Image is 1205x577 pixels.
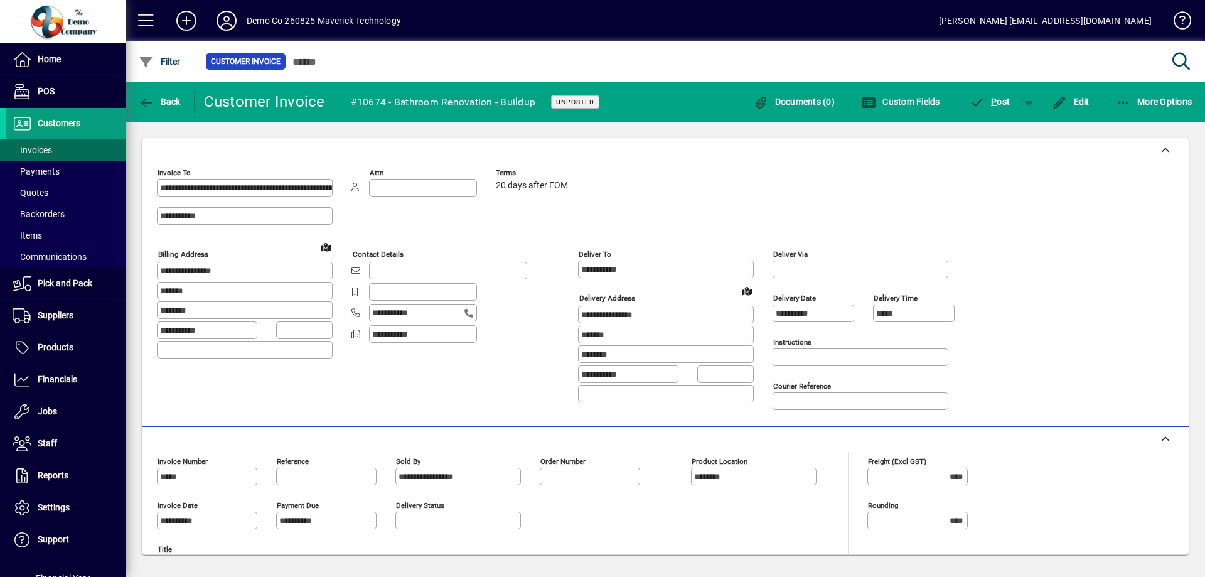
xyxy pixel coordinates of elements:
a: Backorders [6,203,126,225]
mat-label: Sold by [396,457,420,466]
mat-label: Delivery date [773,294,816,303]
span: More Options [1116,97,1192,107]
mat-label: Order number [540,457,586,466]
app-page-header-button: Back [126,90,195,113]
div: Demo Co 260825 Maverick Technology [247,11,401,31]
button: Back [136,90,184,113]
span: Payments [13,166,60,176]
a: Payments [6,161,126,182]
mat-label: Payment due [277,501,319,510]
button: Profile [206,9,247,32]
span: Backorders [13,209,65,219]
span: P [991,97,997,107]
button: Post [963,90,1017,113]
div: #10674 - Bathroom Renovation - Buildup [351,92,536,112]
mat-label: Title [158,545,172,554]
mat-label: Deliver To [579,250,611,259]
button: More Options [1113,90,1196,113]
a: Products [6,332,126,364]
button: Edit [1049,90,1093,113]
div: Customer Invoice [204,92,325,112]
a: View on map [316,237,336,257]
span: Support [38,534,69,544]
div: [PERSON_NAME] [EMAIL_ADDRESS][DOMAIN_NAME] [939,11,1152,31]
mat-label: Instructions [773,338,811,347]
a: Staff [6,428,126,460]
a: Reports [6,460,126,492]
span: Documents (0) [753,97,835,107]
a: Settings [6,492,126,524]
mat-label: Invoice To [158,168,191,177]
a: Jobs [6,396,126,428]
mat-label: Delivery time [874,294,918,303]
span: Edit [1052,97,1090,107]
span: Invoices [13,145,52,155]
span: Quotes [13,188,48,198]
a: POS [6,76,126,107]
span: POS [38,86,55,96]
span: Reports [38,470,68,480]
mat-label: Freight (excl GST) [868,457,926,466]
mat-label: Reference [277,457,309,466]
a: View on map [737,281,757,301]
span: Customers [38,118,80,128]
span: Customer Invoice [211,55,281,68]
span: Custom Fields [861,97,940,107]
a: Pick and Pack [6,268,126,299]
a: Suppliers [6,300,126,332]
span: Staff [38,438,57,448]
span: ost [970,97,1010,107]
mat-label: Deliver via [773,250,808,259]
button: Add [166,9,206,32]
mat-label: Invoice date [158,501,198,510]
a: Knowledge Base [1164,3,1189,43]
a: Home [6,44,126,75]
button: Custom Fields [858,90,943,113]
span: Pick and Pack [38,278,92,288]
mat-label: Delivery status [396,501,444,510]
span: Items [13,230,42,240]
span: Filter [139,57,181,67]
span: Settings [38,502,70,512]
span: Communications [13,252,87,262]
button: Documents (0) [750,90,838,113]
span: Back [139,97,181,107]
span: Products [38,342,73,352]
a: Items [6,225,126,246]
mat-label: Invoice number [158,457,208,466]
mat-label: Product location [692,457,747,466]
a: Quotes [6,182,126,203]
span: Unposted [556,98,594,106]
span: 20 days after EOM [496,181,568,191]
a: Communications [6,246,126,267]
span: Home [38,54,61,64]
mat-label: Courier Reference [773,382,831,391]
span: Suppliers [38,310,73,320]
span: Financials [38,374,77,384]
mat-label: Attn [370,168,383,177]
a: Invoices [6,139,126,161]
a: Support [6,524,126,556]
button: Filter [136,50,184,73]
span: Terms [496,169,571,177]
mat-label: Rounding [868,501,898,510]
a: Financials [6,364,126,396]
span: Jobs [38,406,57,416]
